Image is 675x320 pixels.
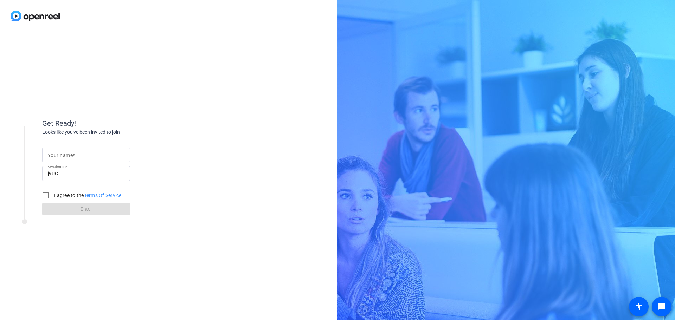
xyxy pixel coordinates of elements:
[42,118,183,129] div: Get Ready!
[657,302,666,311] mat-icon: message
[53,192,122,199] label: I agree to the
[84,192,122,198] a: Terms Of Service
[42,129,183,136] div: Looks like you've been invited to join
[48,152,73,158] mat-label: Your name
[48,165,66,169] mat-label: Session ID
[635,302,643,311] mat-icon: accessibility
